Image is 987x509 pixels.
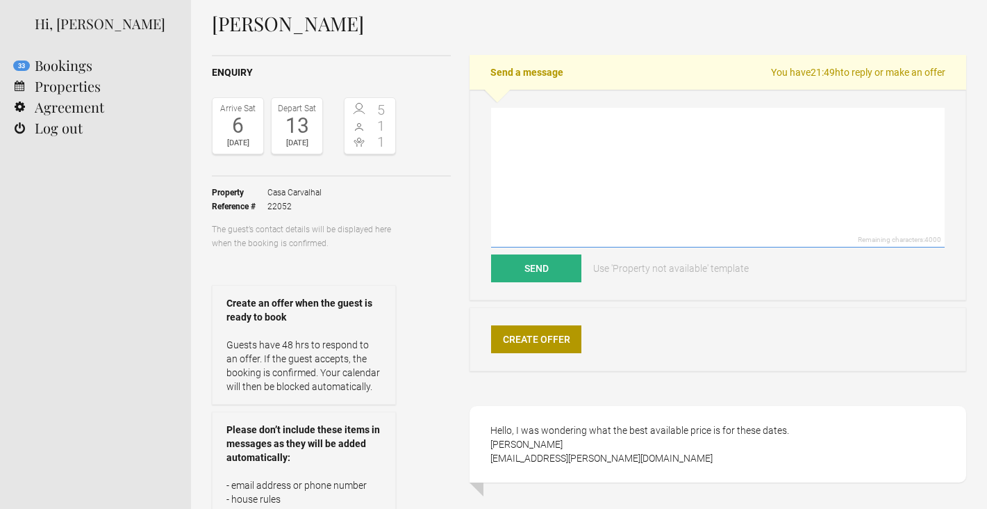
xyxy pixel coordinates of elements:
[212,223,396,250] p: The guest’s contact details will be displayed here when the booking is confirmed.
[370,119,392,133] span: 1
[491,255,581,282] button: Send
[226,296,381,324] strong: Create an offer when the guest is ready to book
[267,200,322,213] span: 22052
[275,115,319,136] div: 13
[226,338,381,394] p: Guests have 48 hrs to respond to an offer. If the guest accepts, the booking is confirmed. Your c...
[583,255,758,282] a: Use 'Property not available' template
[13,60,30,71] flynt-notification-badge: 33
[267,186,322,200] span: Casa Carvalhal
[212,200,267,213] strong: Reference #
[470,55,966,90] h2: Send a message
[491,325,581,353] a: Create Offer
[216,115,260,136] div: 6
[370,135,392,149] span: 1
[212,13,966,34] h1: [PERSON_NAME]
[811,67,840,78] flynt-countdown: 21:49h
[35,13,170,34] div: Hi, [PERSON_NAME]
[216,102,260,115] div: Arrive Sat
[216,136,260,150] div: [DATE]
[226,423,381,464] strong: Please don’t include these items in messages as they will be added automatically:
[212,186,267,200] strong: Property
[771,65,945,79] span: You have to reply or make an offer
[370,103,392,117] span: 5
[275,102,319,115] div: Depart Sat
[275,136,319,150] div: [DATE]
[470,406,966,483] div: Hello, I was wondering what the best available price is for these dates. [PERSON_NAME] [EMAIL_ADD...
[212,65,451,80] h2: Enquiry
